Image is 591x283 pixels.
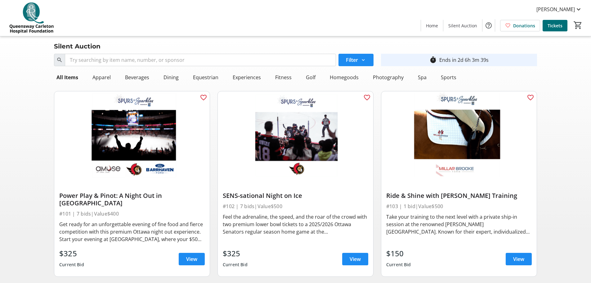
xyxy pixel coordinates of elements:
[415,71,429,84] div: Spa
[338,54,374,66] button: Filter
[54,91,210,179] img: Power Play & Pinot: A Night Out in Ottawa
[161,71,181,84] div: Dining
[223,259,248,270] div: Current Bid
[527,94,534,101] mat-icon: favorite_outline
[386,213,532,235] div: Take your training to the next level with a private ship-in session at the renowned [PERSON_NAME]...
[223,248,248,259] div: $325
[513,255,524,263] span: View
[381,91,537,179] img: Ride & Shine with Millar Brooke Training
[59,248,84,259] div: $325
[386,248,411,259] div: $150
[65,54,336,66] input: Try searching by item name, number, or sponsor
[572,20,584,31] button: Cart
[443,20,482,31] a: Silent Auction
[429,56,437,64] mat-icon: timer_outline
[421,20,443,31] a: Home
[123,71,152,84] div: Beverages
[386,202,532,211] div: #103 | 1 bid | Value $500
[190,71,221,84] div: Equestrian
[54,71,81,84] div: All Items
[59,259,84,270] div: Current Bid
[223,192,368,199] div: SENS-sational Night on Ice
[513,22,535,29] span: Donations
[50,41,104,51] div: Silent Auction
[273,71,294,84] div: Fitness
[230,71,263,84] div: Experiences
[303,71,318,84] div: Golf
[438,71,459,84] div: Sports
[439,56,489,64] div: Ends in 2d 6h 3m 39s
[548,22,562,29] span: Tickets
[200,94,207,101] mat-icon: favorite_outline
[90,71,113,84] div: Apparel
[531,4,587,14] button: [PERSON_NAME]
[186,255,197,263] span: View
[223,213,368,235] div: Feel the adrenaline, the speed, and the roar of the crowd with two premium lower bowl tickets to ...
[59,221,205,243] div: Get ready for an unforgettable evening of fine food and fierce competition with this premium Otta...
[4,2,59,34] img: QCH Foundation's Logo
[223,202,368,211] div: #102 | 7 bids | Value $500
[386,259,411,270] div: Current Bid
[370,71,406,84] div: Photography
[500,20,540,31] a: Donations
[536,6,575,13] span: [PERSON_NAME]
[327,71,361,84] div: Homegoods
[59,192,205,207] div: Power Play & Pinot: A Night Out in [GEOGRAPHIC_DATA]
[346,56,358,64] span: Filter
[218,91,373,179] img: SENS-sational Night on Ice
[448,22,477,29] span: Silent Auction
[543,20,567,31] a: Tickets
[59,209,205,218] div: #101 | 7 bids | Value $400
[350,255,361,263] span: View
[386,192,532,199] div: Ride & Shine with [PERSON_NAME] Training
[506,253,532,265] a: View
[179,253,205,265] a: View
[342,253,368,265] a: View
[363,94,371,101] mat-icon: favorite_outline
[482,19,495,32] button: Help
[426,22,438,29] span: Home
